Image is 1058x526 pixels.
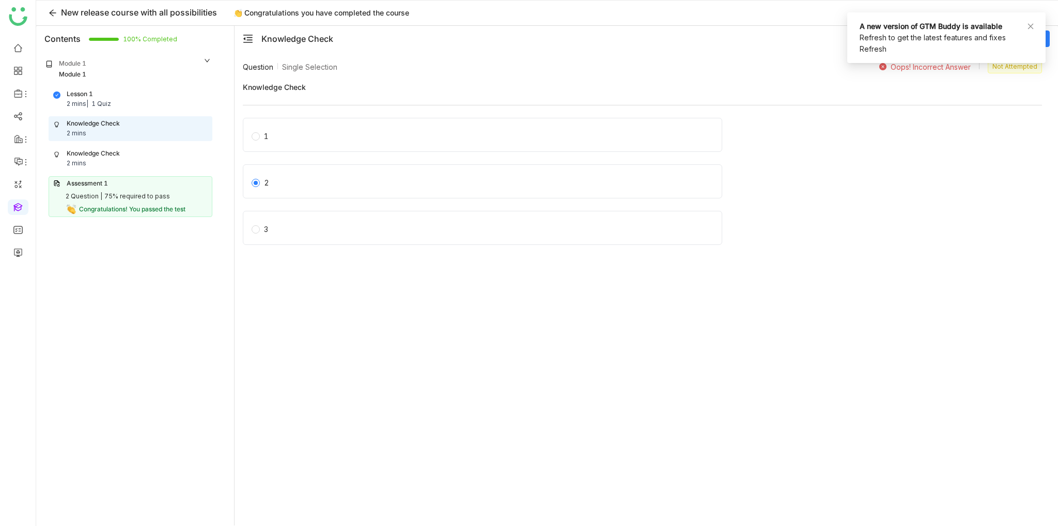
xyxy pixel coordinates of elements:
[123,36,135,42] span: 100% Completed
[86,100,88,107] span: |
[67,179,108,189] div: Assessment 1
[243,61,273,72] span: Question
[264,177,269,189] div: 2
[59,59,86,69] div: Module 1
[261,33,333,45] div: Knowledge Check
[227,7,415,19] div: 👏 Congratulations you have completed the course
[860,21,1033,32] div: A new version of GTM Buddy is available
[53,180,60,187] img: assessment.svg
[61,7,217,18] span: New release course with all possibilities
[67,119,120,129] div: Knowledge Check
[53,121,60,128] img: knowledge_check.svg
[67,99,88,109] div: 2 mins
[264,224,268,235] div: 3
[860,32,1033,43] div: Refresh to get the latest features and fixes
[264,131,269,142] div: 1
[243,34,253,44] button: menu-fold
[282,61,337,72] span: Single Selection
[66,204,76,214] img: congratulations.svg
[9,7,27,26] img: logo
[104,192,170,202] div: 75% required to pass
[53,151,60,158] img: knowledge_check.svg
[79,205,185,213] span: Congratulations! You passed the test
[67,89,93,99] div: Lesson 1
[44,33,81,45] div: Contents
[67,159,86,168] div: 2 mins
[59,70,86,80] div: Module 1
[860,43,886,55] button: Refresh
[67,129,86,138] div: 2 mins
[66,192,102,202] div: 2 Question |
[38,52,219,87] div: Module 1Module 1
[243,82,1042,92] span: Knowledge Check
[67,149,120,159] div: Knowledge Check
[91,99,111,109] div: 1 Quiz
